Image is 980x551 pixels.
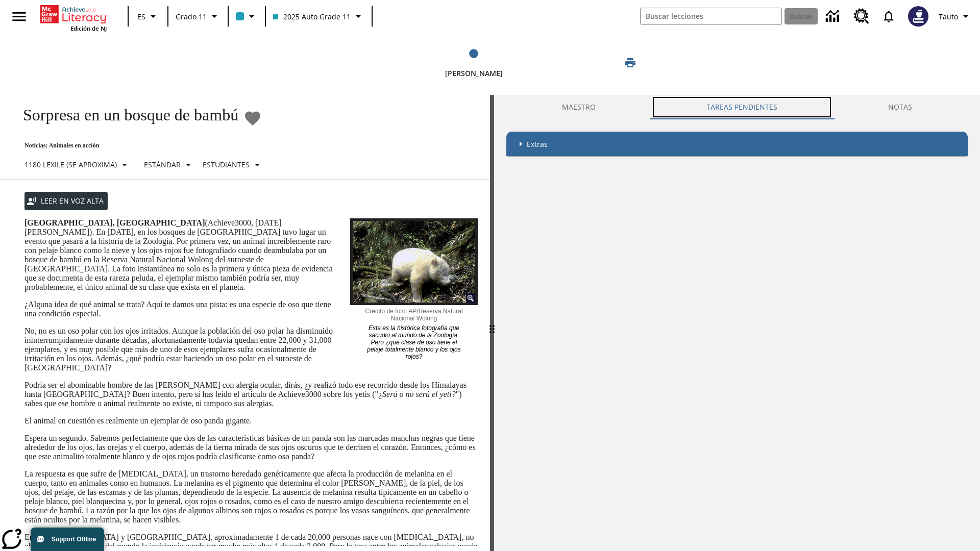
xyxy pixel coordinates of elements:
[651,95,832,119] button: TAREAS PENDIENTES
[820,3,848,31] a: Centro de información
[70,24,107,32] span: Edición de NJ
[273,11,351,22] span: 2025 Auto Grade 11
[506,95,968,119] div: Instructional Panel Tabs
[199,156,267,174] button: Seleccionar estudiante
[506,132,968,156] div: Extras
[31,528,104,551] button: Support Offline
[24,434,478,461] p: Espera un segundo. Sabemos perfectamente que dos de las caracteristicas básicas de un panda son l...
[24,469,478,524] p: La respuesta es que sufre de [MEDICAL_DATA], un trastorno heredado genéticamente que afecta la pr...
[176,11,207,22] span: Grado 11
[232,7,262,26] button: El color de la clase es azul claro. Cambiar el color de la clase.
[171,7,225,26] button: Grado: Grado 11, Elige un grado
[902,3,935,30] button: Escoja un nuevo avatar
[939,11,958,22] span: Tauto
[506,95,651,119] button: Maestro
[908,6,928,27] img: Avatar
[12,106,238,124] h1: Sorpresa en un bosque de bambú
[378,390,456,398] em: ¿Será o no será el yeti?
[350,218,478,305] img: los pandas albinos en China a veces son confundidos con osos polares
[490,95,494,551] div: Pulsa la tecla de intro o la barra espaciadora y luego presiona las flechas de derecha e izquierd...
[132,7,164,26] button: Lenguaje: ES, Selecciona un idioma
[137,11,145,22] span: ES
[24,300,478,318] p: ¿Alguna idea de qué animal se trata? Aquí te damos una pista: es una especie de oso que tiene una...
[466,293,475,303] img: Ampliar
[641,8,781,24] input: Buscar campo
[24,381,478,408] p: Podría ser el abominable hombre de las [PERSON_NAME] con alergia ocular, dirás, ¿y realizó todo e...
[527,139,548,149] p: Extras
[848,3,875,30] a: Centro de recursos, Se abrirá en una pestaña nueva.
[341,35,606,91] button: Lee step 1 of 1
[24,218,478,292] p: (Achieve3000, [DATE][PERSON_NAME]). En [DATE], en los bosques de [GEOGRAPHIC_DATA] tuvo lugar un ...
[24,192,108,211] button: Leer en voz alta
[40,3,107,32] div: Portada
[494,95,980,551] div: activity
[833,95,968,119] button: NOTAS
[445,68,503,78] span: [PERSON_NAME]
[614,54,647,72] button: Imprimir
[935,7,976,26] button: Perfil/Configuración
[140,156,199,174] button: Tipo de apoyo, Estándar
[243,109,262,127] button: Añadir a mis Favoritas - Sorpresa en un bosque de bambú
[20,156,135,174] button: Seleccione Lexile, 1180 Lexile (Se aproxima)
[24,416,478,425] p: El animal en cuestión es realmente un ejemplar de oso panda gigante.
[24,327,478,372] p: No, no es un oso polar con los ojos irritados. Aunque la población del oso polar ha disminuido in...
[363,305,465,322] p: Crédito de foto: AP/Reserva Natural Nacional Wolong
[875,3,902,30] a: Notificaciones
[203,159,250,170] p: Estudiantes
[363,322,465,360] p: Esta es la histórica fotografía que sacudió al mundo de la Zoología. Pero ¿qué clase de oso tiene...
[144,159,181,170] p: Estándar
[12,142,267,149] p: Noticias: Animales en acción
[269,7,369,26] button: Clase: 2025 Auto Grade 11, Selecciona una clase
[24,218,205,227] strong: [GEOGRAPHIC_DATA], [GEOGRAPHIC_DATA]
[24,159,117,170] p: 1180 Lexile (Se aproxima)
[52,536,96,543] span: Support Offline
[4,2,34,32] button: Abrir el menú lateral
